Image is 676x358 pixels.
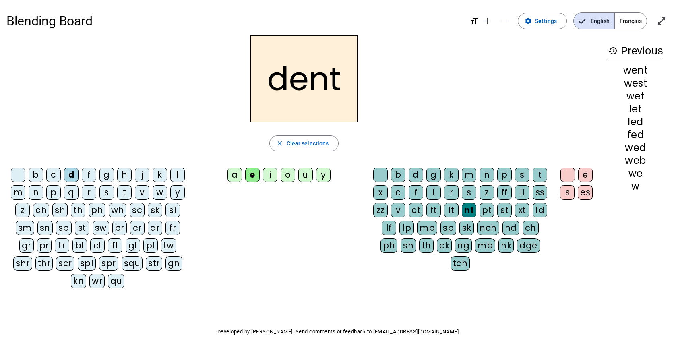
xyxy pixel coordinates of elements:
div: f [409,185,423,200]
div: e [245,168,260,182]
div: y [316,168,331,182]
div: q [64,185,79,200]
div: dge [517,238,540,253]
mat-icon: format_size [469,16,479,26]
div: s [99,185,114,200]
div: f [82,168,96,182]
div: s [462,185,476,200]
mat-icon: close [276,140,283,147]
div: mb [475,238,495,253]
div: w [153,185,167,200]
div: xt [515,203,529,217]
div: v [391,203,405,217]
div: gl [126,238,140,253]
div: sp [56,221,72,235]
div: squ [122,256,143,271]
div: w [608,182,663,191]
div: lp [399,221,414,235]
div: ph [89,203,105,217]
div: z [15,203,30,217]
mat-icon: history [608,46,618,56]
div: st [75,221,89,235]
div: cl [90,238,105,253]
div: web [608,156,663,166]
button: Increase font size [479,13,495,29]
button: Clear selections [269,135,339,151]
div: y [170,185,185,200]
span: English [574,13,614,29]
div: kn [71,274,86,288]
div: x [373,185,388,200]
div: br [112,221,127,235]
div: i [263,168,277,182]
div: l [170,168,185,182]
mat-icon: remove [498,16,508,26]
div: cr [130,221,145,235]
div: sp [440,221,456,235]
div: wr [89,274,105,288]
div: v [135,185,149,200]
div: b [391,168,405,182]
div: g [426,168,441,182]
div: t [533,168,547,182]
div: d [64,168,79,182]
div: we [608,169,663,178]
div: e [578,168,593,182]
div: lf [382,221,396,235]
div: nch [477,221,499,235]
div: z [480,185,494,200]
div: a [227,168,242,182]
div: dr [148,221,162,235]
div: ff [497,185,512,200]
div: nd [502,221,519,235]
div: west [608,79,663,88]
mat-icon: add [482,16,492,26]
div: p [497,168,512,182]
div: st [497,203,512,217]
div: nt [462,203,476,217]
div: mp [417,221,437,235]
div: r [82,185,96,200]
div: c [46,168,61,182]
div: ph [380,238,397,253]
span: Clear selections [287,139,329,148]
div: ch [33,203,49,217]
div: gn [165,256,182,271]
div: m [11,185,25,200]
div: sw [93,221,109,235]
div: fed [608,130,663,140]
div: t [117,185,132,200]
div: sn [37,221,53,235]
div: sl [165,203,180,217]
div: tr [55,238,69,253]
div: thr [35,256,53,271]
button: Settings [518,13,567,29]
div: s [560,185,575,200]
button: Enter full screen [653,13,670,29]
div: pr [37,238,52,253]
div: fl [108,238,122,253]
div: gr [19,238,34,253]
div: sm [16,221,34,235]
div: u [298,168,313,182]
div: th [419,238,434,253]
div: led [608,117,663,127]
div: pl [143,238,158,253]
mat-icon: settings [525,17,532,25]
div: spl [78,256,96,271]
span: Français [615,13,647,29]
div: sk [459,221,474,235]
div: wed [608,143,663,153]
div: str [146,256,162,271]
div: tw [161,238,176,253]
div: b [29,168,43,182]
div: qu [108,274,124,288]
div: sk [148,203,162,217]
div: sh [52,203,68,217]
div: zz [373,203,388,217]
div: m [462,168,476,182]
div: ll [515,185,529,200]
div: k [444,168,459,182]
div: shr [13,256,32,271]
div: k [153,168,167,182]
